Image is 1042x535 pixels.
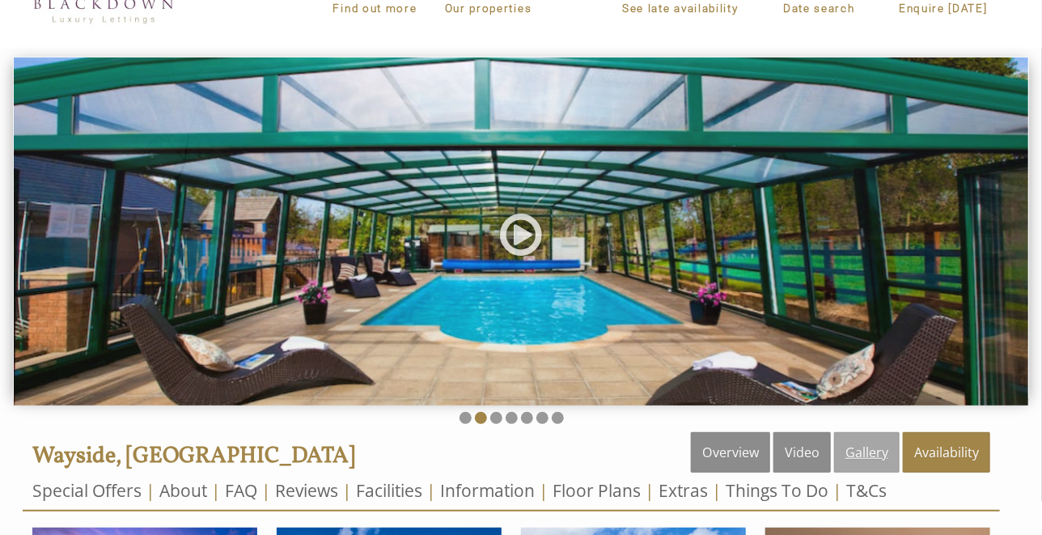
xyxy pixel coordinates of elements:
a: FAQ [225,479,257,502]
a: About [159,479,207,502]
a: Reviews [275,479,338,502]
small: Find out more [333,2,417,15]
small: See late availability [622,2,756,15]
a: Video [773,432,831,473]
small: Enquire [DATE] [899,2,988,15]
a: Gallery [834,432,900,473]
a: Wayside, [GEOGRAPHIC_DATA] [32,440,355,472]
a: Floor Plans [553,479,641,502]
a: Extras [659,479,708,502]
a: Facilities [356,479,422,502]
a: Things To Do [726,479,828,502]
a: T&Cs [846,479,887,502]
a: Availability [903,432,990,473]
small: Date search [783,2,871,15]
small: Our properties [445,2,595,15]
a: Information [440,479,535,502]
a: Special Offers [32,479,142,502]
a: Overview [691,432,770,473]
